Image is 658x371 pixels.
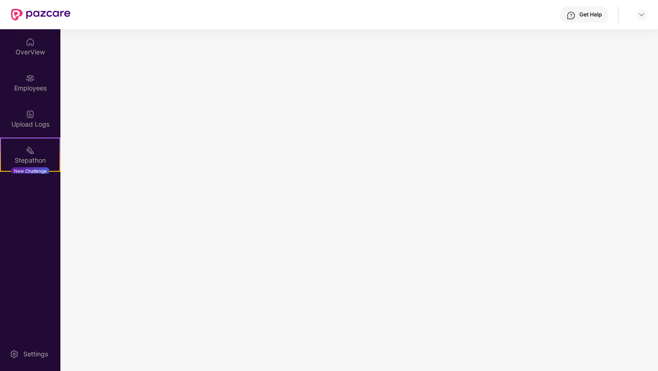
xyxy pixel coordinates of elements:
[21,350,51,359] div: Settings
[638,11,645,18] img: svg+xml;base64,PHN2ZyBpZD0iRHJvcGRvd24tMzJ4MzIiIHhtbG5zPSJodHRwOi8vd3d3LnczLm9yZy8yMDAwL3N2ZyIgd2...
[566,11,576,20] img: svg+xml;base64,PHN2ZyBpZD0iSGVscC0zMngzMiIgeG1sbnM9Imh0dHA6Ly93d3cudzMub3JnLzIwMDAvc3ZnIiB3aWR0aD...
[579,11,602,18] div: Get Help
[26,110,35,119] img: svg+xml;base64,PHN2ZyBpZD0iVXBsb2FkX0xvZ3MiIGRhdGEtbmFtZT0iVXBsb2FkIExvZ3MiIHhtbG5zPSJodHRwOi8vd3...
[1,156,59,165] div: Stepathon
[11,167,49,175] div: New Challenge
[26,146,35,155] img: svg+xml;base64,PHN2ZyB4bWxucz0iaHR0cDovL3d3dy53My5vcmcvMjAwMC9zdmciIHdpZHRoPSIyMSIgaGVpZ2h0PSIyMC...
[26,74,35,83] img: svg+xml;base64,PHN2ZyBpZD0iRW1wbG95ZWVzIiB4bWxucz0iaHR0cDovL3d3dy53My5vcmcvMjAwMC9zdmciIHdpZHRoPS...
[11,9,70,21] img: New Pazcare Logo
[10,350,19,359] img: svg+xml;base64,PHN2ZyBpZD0iU2V0dGluZy0yMHgyMCIgeG1sbnM9Imh0dHA6Ly93d3cudzMub3JnLzIwMDAvc3ZnIiB3aW...
[26,37,35,47] img: svg+xml;base64,PHN2ZyBpZD0iSG9tZSIgeG1sbnM9Imh0dHA6Ly93d3cudzMub3JnLzIwMDAvc3ZnIiB3aWR0aD0iMjAiIG...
